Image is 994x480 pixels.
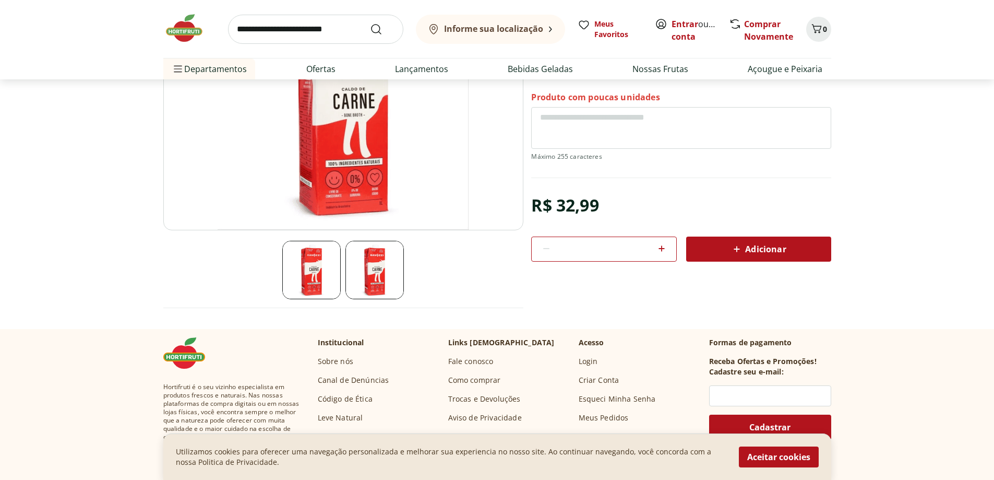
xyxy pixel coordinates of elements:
a: Criar conta [672,18,729,42]
a: Lançamentos [395,63,448,75]
a: Carrinho [579,431,610,442]
button: Cadastrar [709,415,831,440]
b: Informe sua localização [444,23,543,34]
span: Adicionar [730,243,786,255]
a: Canal de Denúncias [318,375,389,385]
span: ou [672,18,718,43]
a: Meus Pedidos [579,413,629,423]
span: 0 [823,24,827,34]
p: Formas de pagamento [709,337,831,348]
a: Nossas Lojas [318,431,364,442]
a: Sobre nós [318,356,353,367]
a: Como comprar [448,375,501,385]
a: Bebidas Geladas [508,63,573,75]
h3: Cadastre seu e-mail: [709,367,784,377]
p: Acesso [579,337,604,348]
div: R$ 32,99 [531,191,598,220]
a: Comprar Novamente [744,18,793,42]
button: Adicionar [686,237,831,262]
a: Aviso de Privacidade [448,413,522,423]
a: Ofertas [306,63,336,75]
img: Hortifruti [163,337,215,369]
p: Utilizamos cookies para oferecer uma navegação personalizada e melhorar sua experiencia no nosso ... [176,447,726,467]
a: Trocas e Devoluções [448,394,521,404]
p: Links [DEMOGRAPHIC_DATA] [448,337,555,348]
a: Meus Favoritos [578,19,642,40]
a: Nossas Frutas [632,63,688,75]
a: Leve Natural [318,413,363,423]
a: Entrar [672,18,698,30]
img: Principal [345,241,404,299]
img: Hortifruti [163,13,215,44]
button: Submit Search [370,23,395,36]
span: Hortifruti é o seu vizinho especialista em produtos frescos e naturais. Nas nossas plataformas de... [163,383,301,441]
button: Carrinho [806,17,831,42]
a: Login [579,356,598,367]
button: Menu [172,56,184,81]
a: Esqueci Minha Senha [579,394,656,404]
span: Cadastrar [749,423,791,431]
input: search [228,15,403,44]
a: Código de Ética [318,394,373,404]
span: Departamentos [172,56,247,81]
button: Informe sua localização [416,15,565,44]
h3: Receba Ofertas e Promoções! [709,356,817,367]
p: Produto com poucas unidades [531,91,660,103]
button: Aceitar cookies [739,447,819,467]
p: Institucional [318,337,364,348]
a: Criar Conta [579,375,619,385]
span: Meus Favoritos [594,19,642,40]
img: Principal [282,241,341,299]
a: Açougue e Peixaria [748,63,822,75]
a: Fale conosco [448,356,494,367]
